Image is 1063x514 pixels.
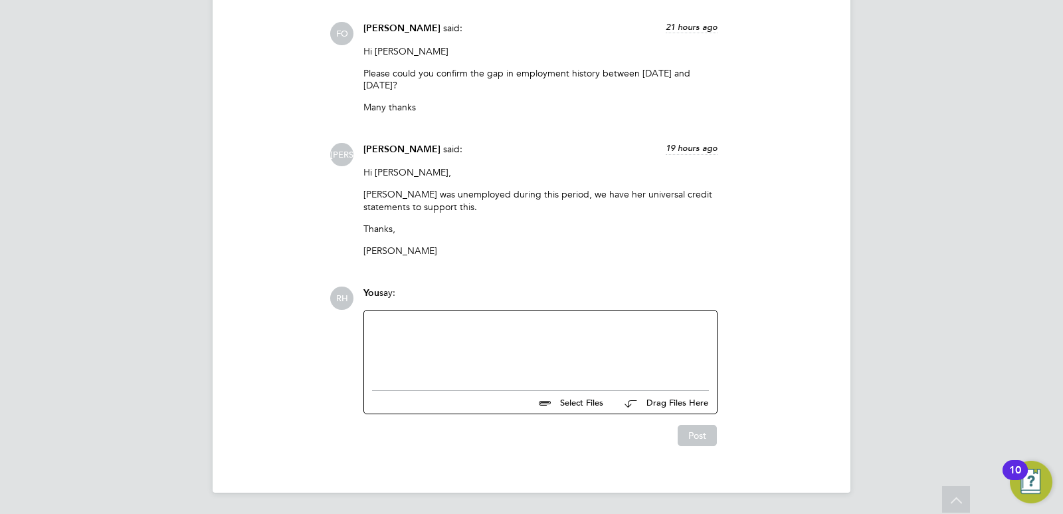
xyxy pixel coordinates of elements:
button: Drag Files Here [614,389,709,417]
span: [PERSON_NAME] [330,143,353,166]
p: Thanks, [363,223,718,235]
span: said: [443,143,462,155]
span: FO [330,22,353,45]
span: [PERSON_NAME] [363,23,440,34]
p: [PERSON_NAME] was unemployed during this period, we have her universal credit statements to suppo... [363,188,718,212]
span: RH [330,287,353,310]
span: 21 hours ago [666,21,718,33]
p: Hi [PERSON_NAME] [363,45,718,57]
span: 19 hours ago [666,142,718,154]
div: say: [363,287,718,310]
p: Many thanks [363,101,718,113]
p: Hi [PERSON_NAME], [363,166,718,178]
button: Post [678,425,717,446]
p: Please could you confirm the gap in employment history between [DATE] and [DATE]? [363,67,718,91]
span: said: [443,22,462,34]
span: You [363,287,379,299]
div: 10 [1009,470,1021,487]
button: Open Resource Center, 10 new notifications [1010,461,1052,503]
span: [PERSON_NAME] [363,144,440,155]
p: [PERSON_NAME] [363,245,718,257]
